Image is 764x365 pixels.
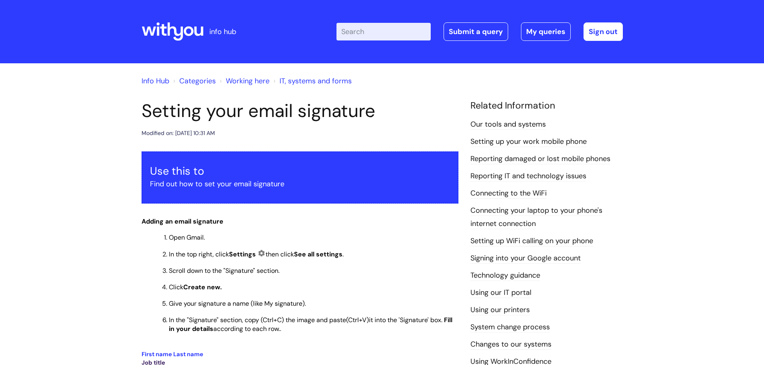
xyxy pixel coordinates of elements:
[226,76,270,86] a: Working here
[470,236,593,246] a: Setting up WiFi calling on your phone
[229,250,256,258] strong: Settings
[142,217,223,226] span: Adding an email signature
[169,316,452,333] span: In the "Signature" section, c according to each row..
[280,76,352,86] a: IT, systems and forms
[470,137,587,147] a: Setting up your work mobile phone
[169,299,306,308] span: Give your signature a name (like My signature).
[470,206,602,229] a: Connecting your laptop to your phone's internet connection
[470,119,546,130] a: Our tools and systems
[470,339,551,350] a: Changes to our systems
[171,75,216,87] li: Solution home
[218,75,270,87] li: Working here
[142,100,458,122] h1: Setting your email signature
[470,270,540,281] a: Technology guidance
[521,22,571,41] a: My queries
[470,288,531,298] a: Using our IT portal
[265,250,294,258] span: then click
[470,188,547,199] a: Connecting to the WiFi
[336,22,623,41] div: | -
[179,76,216,86] a: Categories
[470,305,530,315] a: Using our printers
[444,22,508,41] a: Submit a query
[183,283,222,291] span: Create new.
[169,316,452,333] strong: Fill in your details
[584,22,623,41] a: Sign out
[248,316,346,324] span: opy (Ctrl+C) the image and paste
[142,128,215,138] div: Modified on: [DATE] 10:31 AM
[336,23,431,40] input: Search
[150,177,450,190] p: Find out how to set your email signature
[470,171,586,181] a: Reporting IT and technology issues
[342,250,344,258] span: .
[169,266,280,275] span: Scroll down to the "Signature" section.
[142,350,203,358] span: First name Last name
[150,165,450,177] h3: Use this to
[346,316,369,324] span: (Ctrl+V)
[209,25,236,38] p: info hub
[369,316,442,324] span: it into the 'Signature' box.
[169,283,183,291] span: Click
[169,233,205,242] span: Open Gmail.
[272,75,352,87] li: IT, systems and forms
[257,249,265,257] img: Settings
[470,154,610,164] a: Reporting damaged or lost mobile phones
[470,322,550,333] a: System change process
[470,253,581,264] a: Signing into your Google account
[294,250,342,258] span: See all settings
[470,100,623,111] h4: Related Information
[169,250,257,258] span: In the top right, click
[142,76,169,86] a: Info Hub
